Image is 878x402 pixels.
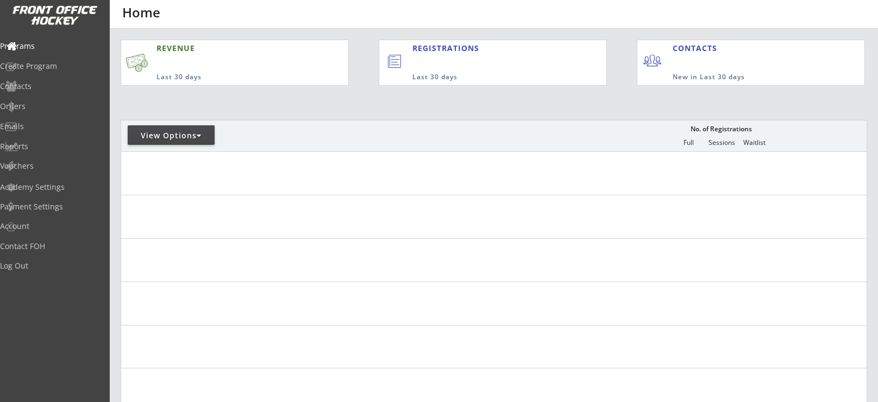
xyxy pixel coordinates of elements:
div: No. of Registrations [687,125,755,133]
div: Full [672,139,705,146]
div: Waitlist [738,139,770,146]
div: View Options [128,130,215,141]
div: Last 30 days [156,73,296,82]
div: CONTACTS [673,43,722,54]
div: REVENUE [156,43,296,54]
div: Last 30 days [412,73,562,82]
div: REGISTRATIONS [412,43,556,54]
div: Sessions [705,139,738,146]
div: New in Last 30 days [673,73,814,82]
